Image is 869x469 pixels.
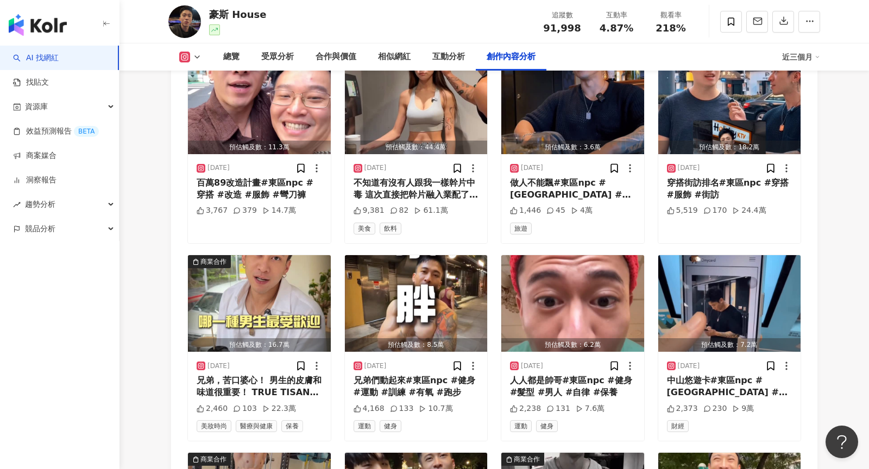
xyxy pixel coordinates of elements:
[188,58,331,154] button: 商業合作預估觸及數：11.3萬
[782,48,820,66] div: 近三個月
[197,375,322,399] div: 兄弟，苦口婆心！ 男生的皮膚和味道很重要！ TRUE TISANE 草本體驗 @truetisane_tw 男士 All in one #毛孔調理小黑瓶 幫你把肌膚、香味全面顧好，5秒吸收，絕不...
[432,50,465,64] div: 互動分析
[13,77,49,88] a: 找貼文
[501,255,644,352] button: 預估觸及數：6.2萬
[667,375,792,399] div: 中山悠遊卡#東區npc #[GEOGRAPHIC_DATA] #捷運 #悠遊卡
[345,58,488,154] img: post-image
[510,375,635,399] div: 人人都是帥哥#東區npc #健身 #髮型 #男人 #自律 #保養
[25,94,48,119] span: 資源庫
[536,420,558,432] span: 健身
[596,10,637,21] div: 互動率
[25,192,55,217] span: 趨勢分析
[678,163,700,173] div: [DATE]
[188,255,331,352] button: 商業合作預估觸及數：16.7萬
[419,403,452,414] div: 10.7萬
[13,175,56,186] a: 洞察報告
[236,420,277,432] span: 醫療與健康
[13,201,21,208] span: rise
[501,338,644,352] div: 預估觸及數：6.2萬
[345,255,488,352] button: 預估觸及數：8.5萬
[207,362,230,371] div: [DATE]
[316,50,356,64] div: 合作與價值
[233,205,257,216] div: 379
[364,163,387,173] div: [DATE]
[188,141,331,154] div: 預估觸及數：11.3萬
[487,50,536,64] div: 創作內容分析
[197,205,228,216] div: 3,767
[678,362,700,371] div: [DATE]
[521,362,543,371] div: [DATE]
[188,338,331,352] div: 預估觸及數：16.7萬
[200,454,226,465] div: 商業合作
[13,150,56,161] a: 商案媒合
[514,454,540,465] div: 商業合作
[378,50,411,64] div: 相似網紅
[197,420,231,432] span: 美妝時尚
[667,420,689,432] span: 財經
[501,58,644,154] button: 預估觸及數：3.6萬
[354,403,385,414] div: 4,168
[658,338,801,352] div: 預估觸及數：7.2萬
[732,205,766,216] div: 24.4萬
[501,58,644,154] img: post-image
[546,403,570,414] div: 131
[658,58,801,154] button: 預估觸及數：18.2萬
[261,50,294,64] div: 受眾分析
[354,223,375,234] span: 美食
[600,23,633,34] span: 4.87%
[13,126,99,137] a: 效益預測報告BETA
[546,205,565,216] div: 45
[354,420,375,432] span: 運動
[510,223,532,234] span: 旅遊
[703,403,727,414] div: 230
[667,177,792,201] div: 穿搭街訪排名#東區npc #穿搭 #服飾 #街訪
[13,53,59,64] a: searchAI 找網紅
[223,50,240,64] div: 總覽
[188,255,331,352] img: post-image
[25,217,55,241] span: 競品分析
[826,426,858,458] iframe: Help Scout Beacon - Open
[650,10,691,21] div: 觀看率
[414,205,448,216] div: 61.1萬
[354,205,385,216] div: 9,381
[667,205,698,216] div: 5,519
[571,205,593,216] div: 4萬
[543,22,581,34] span: 91,998
[209,8,266,21] div: 豪斯 House
[354,177,479,201] div: 不知道有沒有人跟我一樣幹片中毒 這次直接把幹片融入業配了😆 不得不稱讚這家的乳清 不只是口味超多 沒有怪味之外 最重要的是廠商爸爸願意接受我的惡搞腳本 😆😆 這種願意讓創作者發揮創意的廠商實在少...
[501,141,644,154] div: 預估觸及數：3.6萬
[521,163,543,173] div: [DATE]
[281,420,303,432] span: 保養
[354,375,479,399] div: 兄弟們動起來#東區npc #健身 #運動 #訓練 #有氧 #跑步
[9,14,67,36] img: logo
[380,223,401,234] span: 飲料
[390,403,414,414] div: 133
[188,58,331,154] img: post-image
[732,403,754,414] div: 9萬
[510,403,541,414] div: 2,238
[233,403,257,414] div: 103
[658,255,801,352] img: post-image
[390,205,409,216] div: 82
[576,403,604,414] div: 7.6萬
[656,23,686,34] span: 218%
[510,177,635,201] div: 做人不能飄#東區npc #[GEOGRAPHIC_DATA] #創業 #服飾 #人生
[667,403,698,414] div: 2,373
[197,403,228,414] div: 2,460
[345,58,488,154] button: 商業合作預估觸及數：44.4萬
[510,205,541,216] div: 1,446
[364,362,387,371] div: [DATE]
[345,141,488,154] div: 預估觸及數：44.4萬
[501,255,644,352] img: post-image
[658,58,801,154] img: post-image
[168,5,201,38] img: KOL Avatar
[197,177,322,201] div: 百萬89改造計畫#東區npc #穿搭 #改造 #服飾 #彎刀褲
[207,163,230,173] div: [DATE]
[703,205,727,216] div: 170
[345,255,488,352] img: post-image
[200,256,226,267] div: 商業合作
[510,420,532,432] span: 運動
[658,255,801,352] button: 預估觸及數：7.2萬
[345,338,488,352] div: 預估觸及數：8.5萬
[380,420,401,432] span: 健身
